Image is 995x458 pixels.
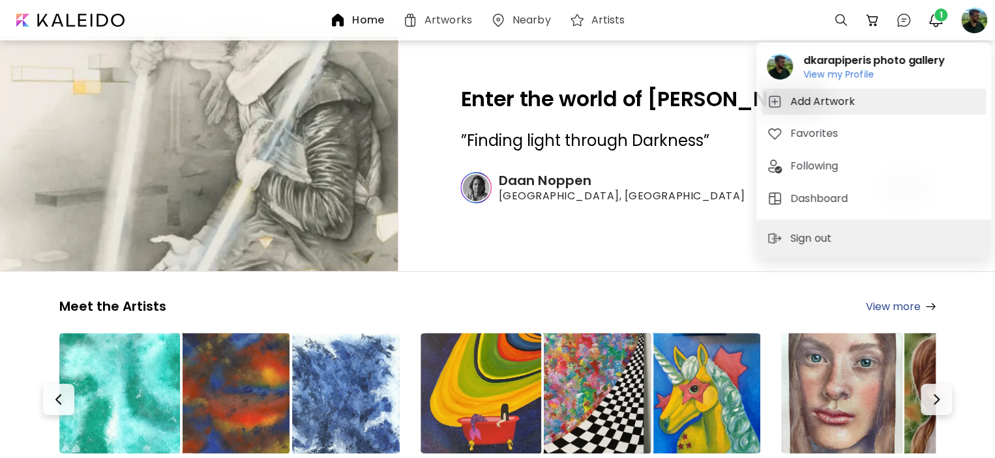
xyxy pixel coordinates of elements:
h5: Following [790,158,842,174]
p: Sign out [790,231,835,246]
button: tabFavorites [762,121,986,147]
button: tabDashboard [762,186,986,212]
h2: dkarapiperis photo gallery [803,53,945,68]
button: tabAdd Artwork [762,89,986,115]
img: sign-out [767,231,782,246]
h5: Add Artwork [790,94,859,109]
img: tab [767,158,782,174]
img: tab [767,94,782,109]
img: tab [767,126,782,141]
h5: Dashboard [790,191,852,207]
button: sign-outSign out [762,225,840,251]
h6: View my Profile [803,68,945,80]
h5: Favorites [790,126,842,141]
img: tab [767,191,782,207]
button: tabFollowing [762,153,986,179]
